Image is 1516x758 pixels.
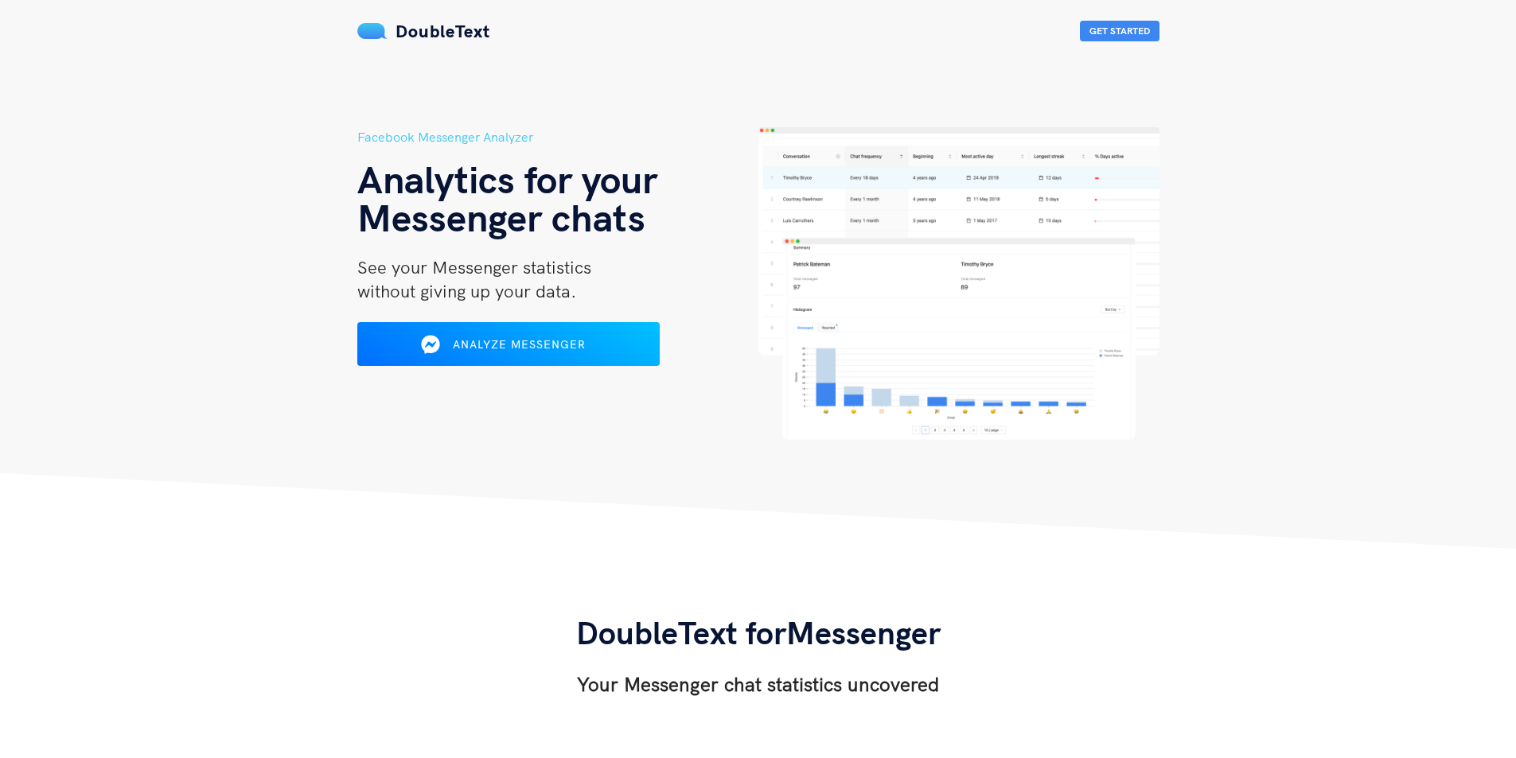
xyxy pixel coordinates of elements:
h3: Your Messenger chat statistics uncovered [576,671,941,697]
span: DoubleText for Messenger [576,612,941,652]
a: Analyze Messenger [357,343,660,357]
a: DoubleText [357,20,490,42]
span: See your Messenger statistics [357,256,591,278]
span: Analyze Messenger [453,337,586,352]
h5: Facebook Messenger Analyzer [357,127,758,147]
img: hero [758,127,1159,440]
span: Analytics for your [357,155,657,203]
span: DoubleText [396,20,490,42]
img: mS3x8y1f88AAAAABJRU5ErkJggg== [357,23,388,39]
span: Messenger chats [357,193,645,241]
button: Get Started [1080,21,1159,41]
span: without giving up your data. [357,280,576,302]
button: Analyze Messenger [357,322,660,366]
